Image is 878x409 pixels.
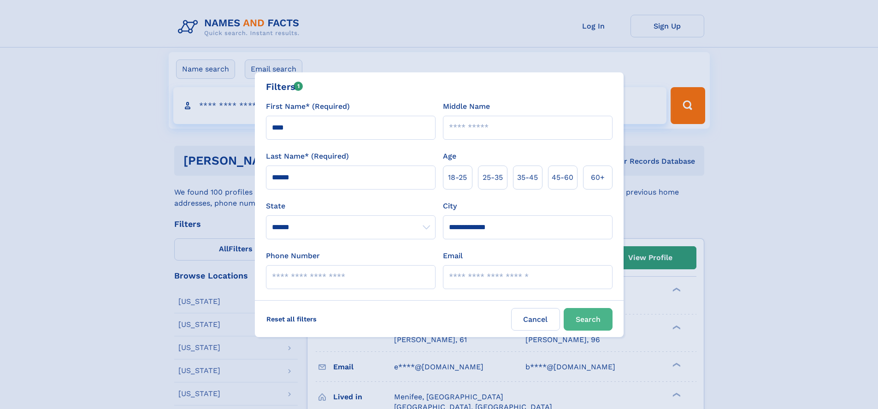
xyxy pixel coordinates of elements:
[517,172,538,183] span: 35‑45
[260,308,323,330] label: Reset all filters
[511,308,560,331] label: Cancel
[266,201,436,212] label: State
[552,172,573,183] span: 45‑60
[443,250,463,261] label: Email
[266,151,349,162] label: Last Name* (Required)
[483,172,503,183] span: 25‑35
[591,172,605,183] span: 60+
[443,201,457,212] label: City
[266,101,350,112] label: First Name* (Required)
[443,101,490,112] label: Middle Name
[266,80,303,94] div: Filters
[443,151,456,162] label: Age
[564,308,613,331] button: Search
[266,250,320,261] label: Phone Number
[448,172,467,183] span: 18‑25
